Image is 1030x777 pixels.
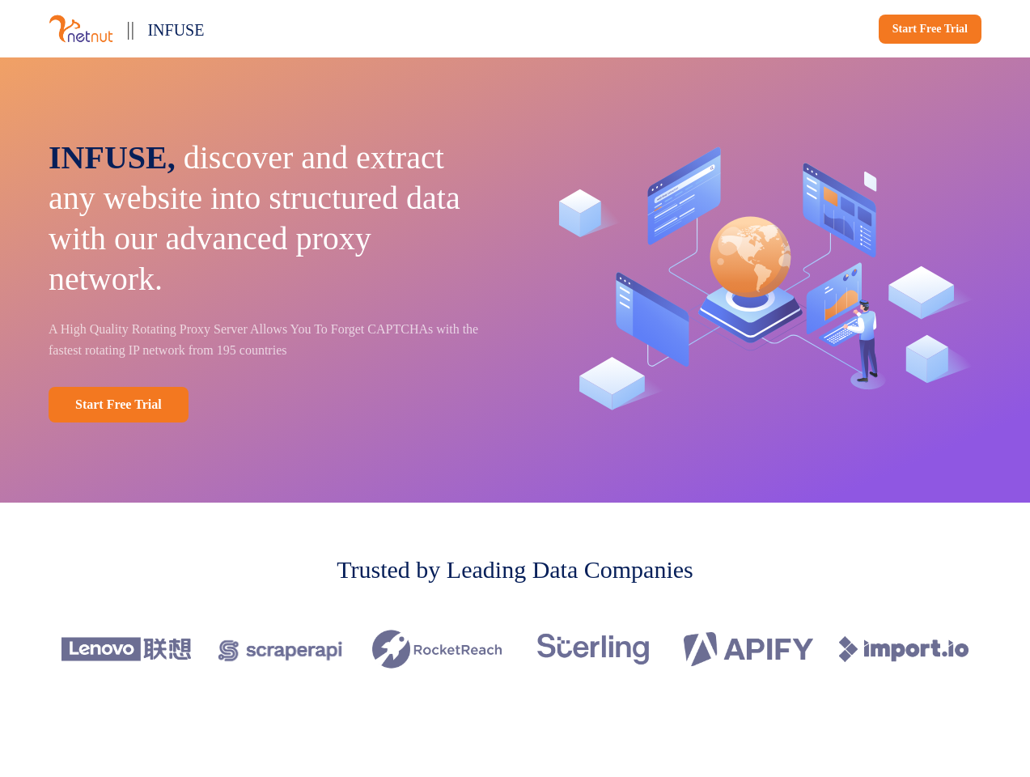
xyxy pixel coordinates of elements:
p: discover and extract any website into structured data with our advanced proxy network. [49,138,493,299]
span: INFUSE, [49,139,176,176]
p: || [126,13,134,45]
p: A High Quality Rotating Proxy Server Allows You To Forget CAPTCHAs with the fastest rotating IP n... [49,319,493,361]
a: Start Free Trial [879,15,981,44]
a: Start Free Trial [49,387,189,422]
span: INFUSE [147,21,204,39]
p: Trusted by Leading Data Companies [337,551,693,588]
